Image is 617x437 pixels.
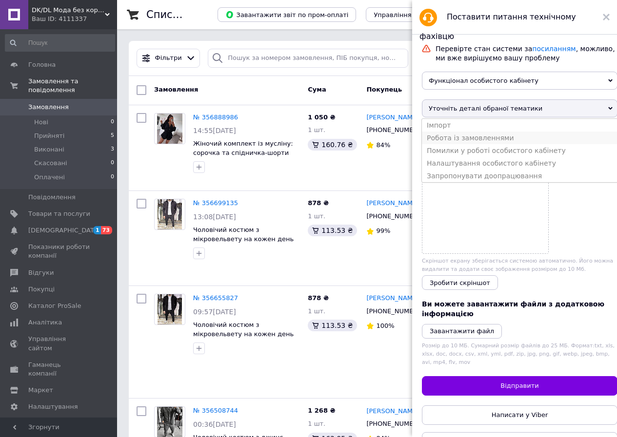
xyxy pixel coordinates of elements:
[308,307,325,315] span: 1 шт.
[193,294,238,302] a: № 356655827
[28,60,56,69] span: Головна
[28,318,62,327] span: Аналітика
[193,321,294,338] a: Чоловічий костюм з мікровельвету на кожен день
[111,159,114,168] span: 0
[193,114,238,121] a: № 356888986
[193,420,236,428] span: 00:36[DATE]
[376,227,390,234] span: 99%
[422,324,502,339] button: Завантажити файл
[93,226,101,234] span: 1
[308,407,335,414] span: 1 268 ₴
[28,302,81,310] span: Каталог ProSale
[308,420,325,427] span: 1 шт.
[157,114,182,144] img: Фото товару
[308,199,329,207] span: 878 ₴
[34,132,64,140] span: Прийняті
[193,213,236,221] span: 13:08[DATE]
[28,103,69,112] span: Замовлення
[308,139,357,151] div: 160.76 ₴
[364,210,426,223] div: [PHONE_NUMBER]
[193,407,238,414] a: № 356508744
[34,159,67,168] span: Скасовані
[111,132,114,140] span: 5
[154,294,185,325] a: Фото товару
[422,300,604,318] span: Ви можете завантажити файли з додатковою інформацією
[308,86,326,93] span: Cума
[225,10,348,19] span: Завантажити звіт по пром-оплаті
[193,127,236,134] span: 14:55[DATE]
[28,243,90,260] span: Показники роботи компанії
[28,77,117,95] span: Замовлення та повідомлення
[34,145,64,154] span: Виконані
[111,145,114,154] span: 3
[28,285,55,294] span: Покупці
[5,34,115,52] input: Пошук
[28,209,90,218] span: Товари та послуги
[111,173,114,182] span: 0
[32,15,117,23] div: Ваш ID: 4111337
[366,294,419,303] a: [PERSON_NAME]
[157,407,182,437] img: Фото товару
[208,49,408,68] input: Пошук за номером замовлення, ПІБ покупця, номером телефону, Email, номером накладної
[193,226,294,243] a: Чоловічий костюм з мікровельвету на кожен день
[158,294,182,324] img: Фото товару
[308,225,357,236] div: 113.53 ₴
[28,193,76,202] span: Повідомлення
[193,199,238,207] a: № 356699135
[28,268,54,277] span: Відгуки
[364,124,426,136] div: [PHONE_NUMBER]
[500,382,538,389] span: Відправити
[422,275,498,290] button: Зробити скріншот
[422,128,548,253] a: Screenshot.png
[492,411,548,418] span: Написати у Viber
[308,126,325,133] span: 1 шт.
[364,418,426,430] div: [PHONE_NUMBER]
[146,9,245,20] h1: Список замовлень
[308,294,329,302] span: 878 ₴
[32,6,105,15] span: DK/DL Мода без кордонів
[193,140,293,156] a: Жіночий комплект із мусліну: сорочка та спідничка-шорти
[28,386,53,395] span: Маркет
[28,361,90,378] span: Гаманець компанії
[430,279,490,286] span: Зробити скріншот
[366,113,419,122] a: [PERSON_NAME]
[154,199,185,230] a: Фото товару
[366,86,402,93] span: Покупець
[28,335,90,352] span: Управління сайтом
[28,402,78,411] span: Налаштування
[308,320,357,331] div: 113.53 ₴
[364,305,426,318] div: [PHONE_NUMBER]
[158,199,182,229] img: Фото товару
[101,226,112,234] span: 73
[376,141,390,149] span: 84%
[422,258,613,272] span: Скріншот екрану зберігається системою автоматично. Його можна видалити та додати своє зображення ...
[218,7,356,22] button: Завантажити звіт по пром-оплаті
[111,118,114,127] span: 0
[376,322,394,329] span: 100%
[366,7,456,22] button: Управління статусами
[34,118,48,127] span: Нові
[308,114,335,121] span: 1 050 ₴
[366,407,419,416] a: [PERSON_NAME]
[154,113,185,144] a: Фото товару
[28,226,100,235] span: [DEMOGRAPHIC_DATA]
[155,54,182,63] span: Фільтри
[430,327,494,335] i: Завантажити файл
[193,308,236,316] span: 09:57[DATE]
[374,11,448,19] span: Управління статусами
[34,173,65,182] span: Оплачені
[422,342,615,366] span: Розмір до 10 МБ. Сумарний розмір файлів до 25 МБ. Формат: txt, xls, xlsx, doc, docx, csv, xml, ym...
[366,199,419,208] a: [PERSON_NAME]
[308,212,325,220] span: 1 шт.
[154,86,198,93] span: Замовлення
[532,45,576,53] a: посиланням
